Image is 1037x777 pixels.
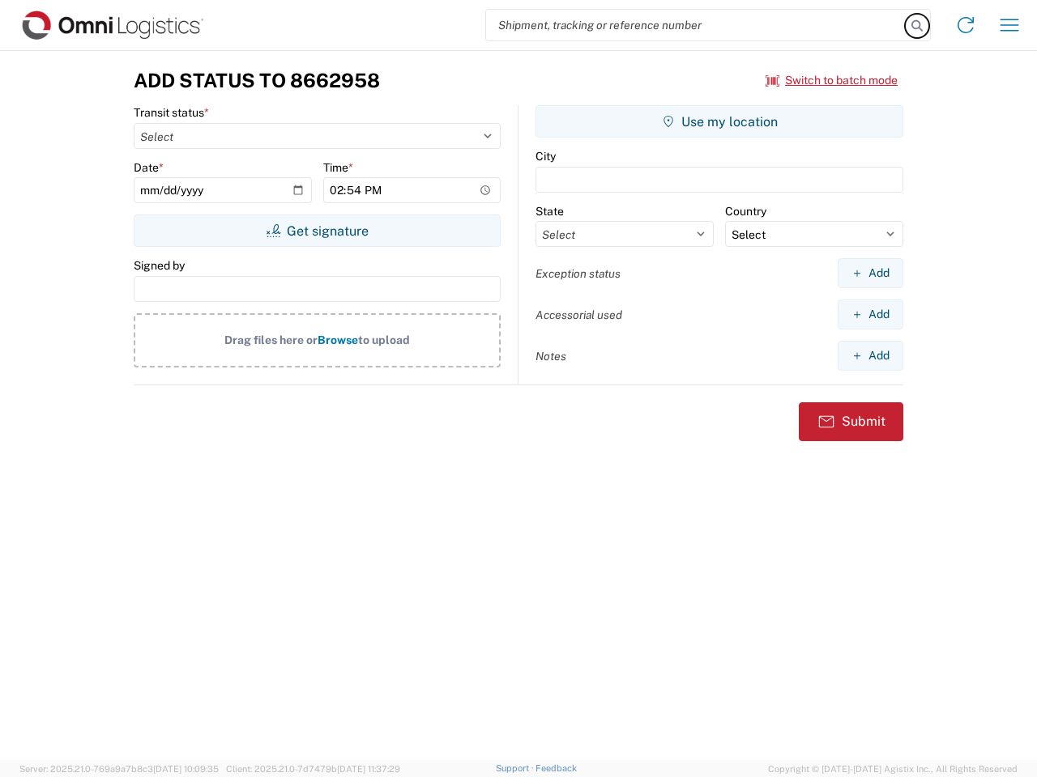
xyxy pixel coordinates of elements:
[536,349,566,363] label: Notes
[768,762,1018,776] span: Copyright © [DATE]-[DATE] Agistix Inc., All Rights Reserved
[19,764,219,774] span: Server: 2025.21.0-769a9a7b8c3
[134,258,185,273] label: Signed by
[134,105,209,120] label: Transit status
[838,341,903,371] button: Add
[838,258,903,288] button: Add
[838,299,903,329] button: Add
[134,69,380,92] h3: Add Status to 8662958
[536,763,577,773] a: Feedback
[799,402,903,441] button: Submit
[226,764,400,774] span: Client: 2025.21.0-7d7479b
[725,204,766,219] label: Country
[224,333,318,346] span: Drag files here or
[323,160,353,175] label: Time
[337,764,400,774] span: [DATE] 11:37:29
[536,266,621,281] label: Exception status
[536,204,564,219] label: State
[536,149,556,163] label: City
[134,160,164,175] label: Date
[536,308,622,322] label: Accessorial used
[496,763,536,773] a: Support
[153,764,219,774] span: [DATE] 10:09:35
[766,67,898,94] button: Switch to batch mode
[318,333,358,346] span: Browse
[358,333,410,346] span: to upload
[486,10,906,40] input: Shipment, tracking or reference number
[536,105,903,138] button: Use my location
[134,214,501,247] button: Get signature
